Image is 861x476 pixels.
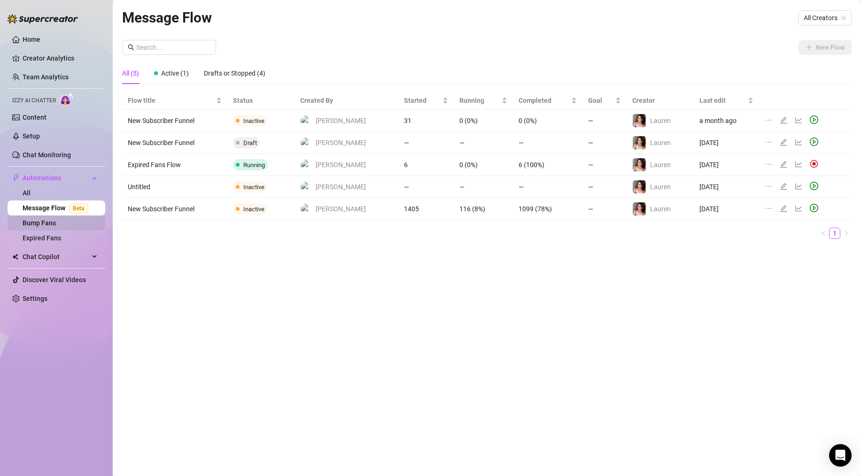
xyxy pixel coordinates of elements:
span: Beta [69,203,88,214]
span: Started [404,95,441,106]
td: — [582,176,627,198]
span: search [128,44,134,51]
span: line-chart [795,161,802,168]
th: Status [227,92,295,110]
td: a month ago [694,110,759,132]
a: All [23,189,31,197]
td: — [582,132,627,154]
span: ellipsis [765,183,772,190]
span: ellipsis [765,138,772,146]
td: [DATE] [694,154,759,176]
span: line-chart [795,205,802,212]
th: Creator [627,92,694,110]
span: Automations [23,170,89,185]
img: Chat Copilot [12,253,18,260]
span: [PERSON_NAME] [316,138,366,148]
td: 0 (0%) [513,110,582,132]
span: Chat Copilot [23,249,89,264]
td: 6 [398,154,454,176]
span: Lauren [650,183,671,191]
button: left [818,228,829,239]
span: play-circle [810,115,818,124]
th: Completed [513,92,582,110]
span: edit [780,205,787,212]
span: Lauren [650,117,671,124]
td: 1099 (78%) [513,198,582,220]
td: — [582,154,627,176]
span: Inactive [243,117,264,124]
span: edit [780,183,787,190]
td: 1405 [398,198,454,220]
span: line-chart [795,183,802,190]
span: ellipsis [765,205,772,212]
td: [DATE] [694,132,759,154]
td: [DATE] [694,176,759,198]
a: Setup [23,132,40,140]
a: Settings [23,295,47,302]
a: Chat Monitoring [23,151,71,159]
span: play-circle [810,204,818,212]
img: Lauren Kate [301,204,311,215]
td: New Subscriber Funnel [122,110,227,132]
span: Active (1) [161,69,189,77]
td: 6 (100%) [513,154,582,176]
th: Flow title [122,92,227,110]
img: Lauren [633,136,646,149]
a: Team Analytics [23,73,69,81]
th: Last edit [694,92,759,110]
button: New Flow [799,40,852,55]
td: Untitled [122,176,227,198]
td: Expired Fans Flow [122,154,227,176]
td: — [398,176,454,198]
td: New Subscriber Funnel [122,198,227,220]
span: edit [780,116,787,124]
th: Running [454,92,512,110]
span: Goal [588,95,613,106]
img: Lauren [633,158,646,171]
span: line-chart [795,138,802,146]
td: New Subscriber Funnel [122,132,227,154]
span: edit [780,138,787,146]
a: 1 [830,228,840,238]
span: thunderbolt [12,174,20,182]
td: [DATE] [694,198,759,220]
span: Running [243,161,265,169]
span: ellipsis [765,116,772,124]
span: play-circle [810,138,818,146]
a: Message FlowBeta [23,204,92,212]
a: Bump Fans [23,219,56,227]
img: Lauren Kate [301,138,311,148]
article: Message Flow [122,7,212,29]
input: Search... [136,42,210,53]
td: 0 (0%) [454,110,512,132]
th: Goal [582,92,627,110]
img: logo-BBDzfeDw.svg [8,14,78,23]
img: Lauren [633,114,646,127]
span: Izzy AI Chatter [12,96,56,105]
span: Inactive [243,184,264,191]
span: Last edit [699,95,746,106]
th: Created By [295,92,398,110]
span: ellipsis [765,161,772,168]
img: Lauren Kate [301,182,311,192]
a: Content [23,114,47,121]
td: — [582,198,627,220]
li: 1 [829,228,840,239]
div: All (5) [122,68,139,78]
img: svg%3e [810,160,818,168]
li: Previous Page [818,228,829,239]
td: — [582,110,627,132]
a: Home [23,36,40,43]
a: Creator Analytics [23,51,98,66]
td: — [513,132,582,154]
a: Discover Viral Videos [23,276,86,284]
img: Lauren Kate [301,160,311,170]
span: Completed [519,95,569,106]
span: Flow title [128,95,214,106]
span: line-chart [795,116,802,124]
th: Started [398,92,454,110]
img: Lauren [633,180,646,193]
td: 31 [398,110,454,132]
span: [PERSON_NAME] [316,204,366,214]
td: — [454,132,512,154]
